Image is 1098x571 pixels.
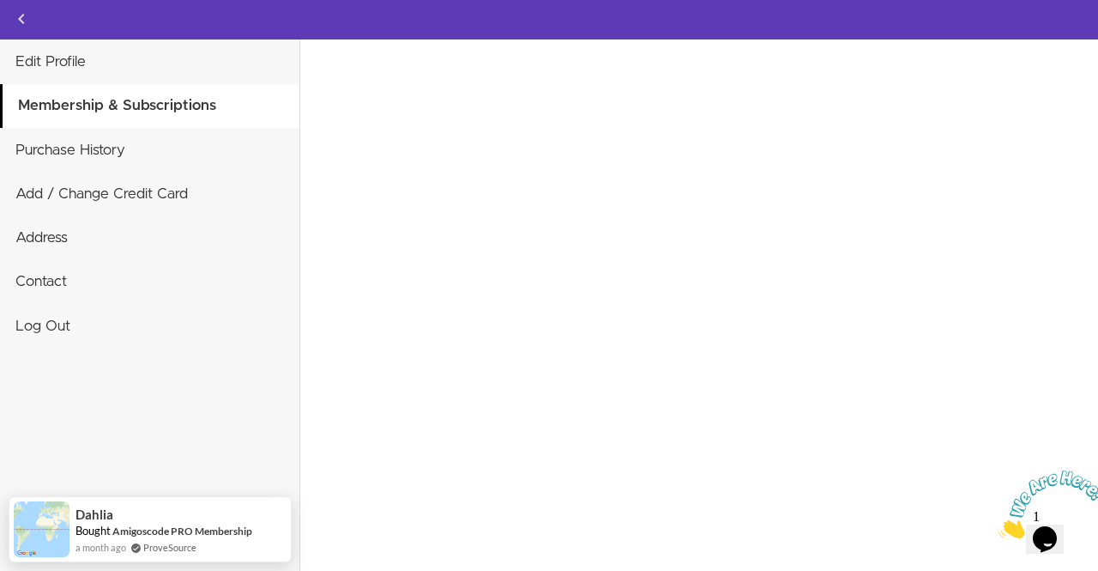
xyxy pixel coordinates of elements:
iframe: chat widget [992,464,1098,545]
span: 1 [7,7,14,21]
span: a month ago [75,540,126,555]
a: Membership & Subscriptions [3,84,299,127]
a: Amigoscode PRO Membership [112,525,252,538]
span: Dahlia [75,507,113,522]
img: Chat attention grabber [7,7,113,75]
img: provesource social proof notification image [14,501,69,557]
svg: Back to courses [11,9,32,29]
span: Bought [75,524,111,538]
a: ProveSource [143,540,196,555]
